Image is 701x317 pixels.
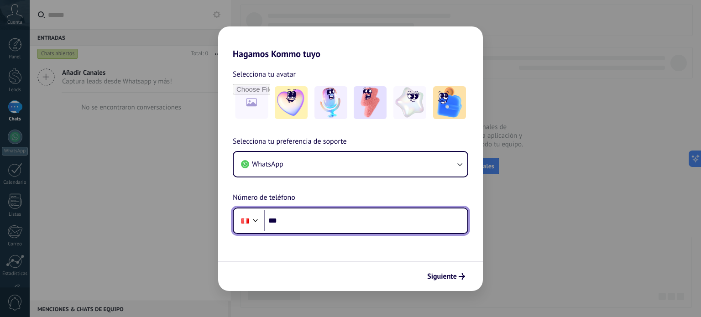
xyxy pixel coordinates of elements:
[236,211,254,230] div: Peru: + 51
[433,86,466,119] img: -5.jpeg
[234,152,467,177] button: WhatsApp
[233,136,347,148] span: Selecciona tu preferencia de soporte
[423,269,469,284] button: Siguiente
[252,160,283,169] span: WhatsApp
[427,273,457,280] span: Siguiente
[354,86,387,119] img: -3.jpeg
[275,86,308,119] img: -1.jpeg
[218,26,483,59] h2: Hagamos Kommo tuyo
[314,86,347,119] img: -2.jpeg
[233,68,296,80] span: Selecciona tu avatar
[393,86,426,119] img: -4.jpeg
[233,192,295,204] span: Número de teléfono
